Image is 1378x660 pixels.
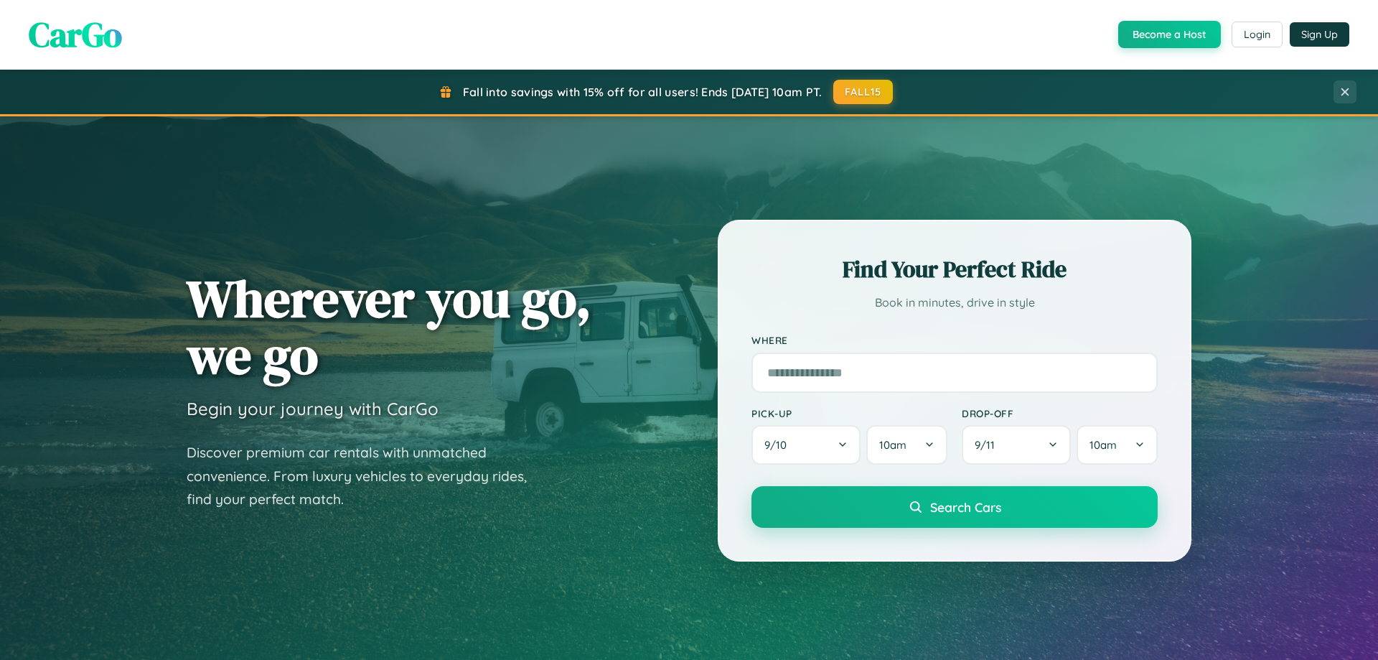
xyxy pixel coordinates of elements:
[962,407,1158,419] label: Drop-off
[187,270,591,384] h1: Wherever you go, we go
[187,398,439,419] h3: Begin your journey with CarGo
[764,438,794,452] span: 9 / 10
[1089,438,1117,452] span: 10am
[1290,22,1349,47] button: Sign Up
[751,335,1158,347] label: Where
[975,438,1002,452] span: 9 / 11
[751,407,947,419] label: Pick-up
[751,292,1158,313] p: Book in minutes, drive in style
[1118,21,1221,48] button: Become a Host
[1077,425,1158,465] button: 10am
[833,80,894,104] button: FALL15
[866,425,947,465] button: 10am
[751,425,861,465] button: 9/10
[29,11,122,58] span: CarGo
[463,85,822,99] span: Fall into savings with 15% off for all users! Ends [DATE] 10am PT.
[751,486,1158,528] button: Search Cars
[930,499,1001,515] span: Search Cars
[187,441,545,511] p: Discover premium car rentals with unmatched convenience. From luxury vehicles to everyday rides, ...
[1232,22,1283,47] button: Login
[879,438,906,452] span: 10am
[751,254,1158,285] h2: Find Your Perfect Ride
[962,425,1071,465] button: 9/11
